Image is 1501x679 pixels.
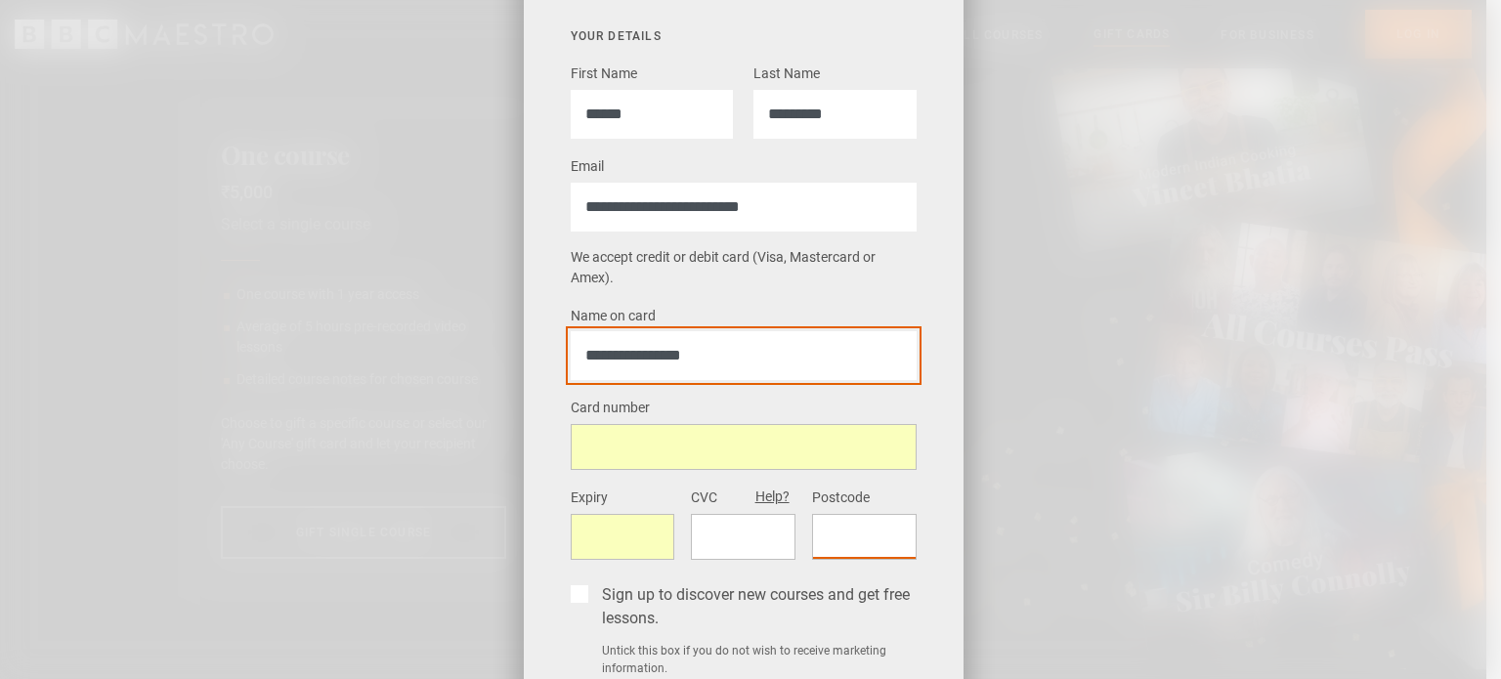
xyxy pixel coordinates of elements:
[812,487,870,510] label: Postcode
[750,485,795,510] button: Help?
[753,63,820,86] label: Last Name
[571,487,608,510] label: Expiry
[571,63,637,86] label: First Name
[691,487,717,510] label: CVC
[594,642,917,677] small: Untick this box if you do not wish to receive marketing information.
[571,397,650,420] label: Card number
[571,26,917,46] div: Your details
[707,528,779,546] iframe: Secure CVC input frame
[571,247,917,288] p: We accept credit or debit card (Visa, Mastercard or Amex).
[571,305,656,328] label: Name on card
[828,528,900,546] iframe: Secure postal code input frame
[586,528,659,546] iframe: Secure expiration date input frame
[586,438,901,456] iframe: Secure card number input frame
[594,583,917,630] label: Sign up to discover new courses and get free lessons.
[571,155,604,179] label: Email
